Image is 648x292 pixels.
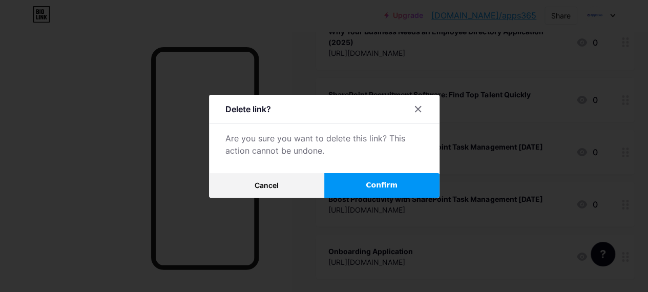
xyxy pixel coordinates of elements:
[255,181,279,190] span: Cancel
[209,173,324,198] button: Cancel
[324,173,440,198] button: Confirm
[366,180,398,191] span: Confirm
[225,103,271,115] div: Delete link?
[225,132,423,157] div: Are you sure you want to delete this link? This action cannot be undone.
